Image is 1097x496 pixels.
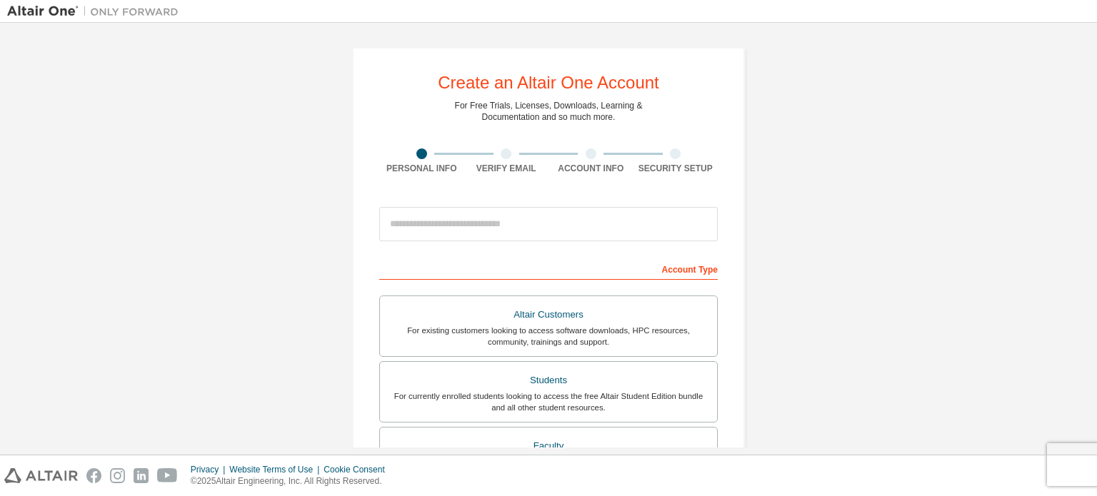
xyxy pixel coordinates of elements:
img: linkedin.svg [134,468,149,483]
div: For currently enrolled students looking to access the free Altair Student Edition bundle and all ... [389,390,708,413]
div: For Free Trials, Licenses, Downloads, Learning & Documentation and so much more. [455,100,643,123]
img: altair_logo.svg [4,468,78,483]
div: For existing customers looking to access software downloads, HPC resources, community, trainings ... [389,325,708,348]
div: Create an Altair One Account [438,74,659,91]
img: facebook.svg [86,468,101,483]
img: Altair One [7,4,186,19]
div: Security Setup [633,163,718,174]
div: Website Terms of Use [229,464,324,475]
div: Cookie Consent [324,464,393,475]
div: Account Type [379,257,718,280]
div: Verify Email [464,163,549,174]
img: youtube.svg [157,468,178,483]
p: © 2025 Altair Engineering, Inc. All Rights Reserved. [191,475,394,487]
div: Faculty [389,436,708,456]
div: Privacy [191,464,229,475]
div: Students [389,370,708,390]
div: Account Info [548,163,633,174]
div: Altair Customers [389,305,708,325]
div: Personal Info [379,163,464,174]
img: instagram.svg [110,468,125,483]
